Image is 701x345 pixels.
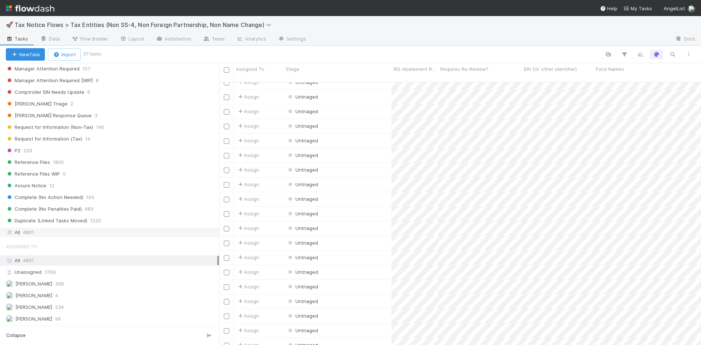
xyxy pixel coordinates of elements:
[237,166,259,173] span: Assign
[6,2,54,15] img: logo-inverted-e16ddd16eac7371096b0.svg
[287,108,318,114] span: Untriaged
[596,65,624,73] span: Fund Names
[237,239,259,246] span: Assign
[287,94,318,100] span: Untriaged
[6,76,93,85] span: Manager Attention Required [WIP]
[23,257,34,263] span: 4801
[6,111,92,120] span: [PERSON_NAME] Response Queue
[236,65,264,73] span: Assigned To
[287,225,318,231] span: Untriaged
[224,197,229,202] input: Toggle Row Selected
[6,280,13,287] img: avatar_2c958fe4-7690-4b4d-a881-c5dfc7d29e13.png
[237,283,259,290] span: Assign
[85,204,93,214] span: 483
[66,34,114,45] a: Flow Builder
[6,228,217,237] div: All
[90,216,101,225] span: 1220
[224,328,229,334] input: Toggle Row Selected
[237,312,259,319] span: Assign
[34,34,66,45] a: Data
[237,195,259,203] div: Assign
[15,292,52,298] span: [PERSON_NAME]
[23,228,34,237] span: 4801
[287,327,318,334] div: Untriaged
[6,99,68,108] span: [PERSON_NAME] Triage
[287,254,318,260] span: Untriaged
[394,65,436,73] span: IRS Abatement Requested & Pending
[286,65,299,73] span: Stage
[237,93,259,100] span: Assign
[6,88,84,97] span: Comptroller EIN Needs Update
[287,152,318,158] span: Untriaged
[6,315,13,322] img: avatar_7d83f73c-397d-4044-baf2-bb2da42e298f.png
[287,283,318,290] div: Untriaged
[237,108,259,115] span: Assign
[224,211,229,217] input: Toggle Row Selected
[237,298,259,305] span: Assign
[272,34,312,45] a: Settings
[287,269,318,275] span: Untriaged
[287,108,318,115] div: Untriaged
[224,95,229,100] input: Toggle Row Selected
[224,80,229,85] input: Toggle Row Selected
[237,225,259,232] span: Assign
[224,284,229,290] input: Toggle Row Selected
[237,210,259,217] span: Assign
[6,134,82,143] span: Request for Information (Tax)
[48,48,81,61] button: Import
[15,281,52,287] span: [PERSON_NAME]
[6,332,26,339] span: Collapse
[6,22,13,28] span: 🚀
[287,268,318,276] div: Untriaged
[6,193,83,202] span: Complete (No Action Needed)
[55,303,64,312] span: 534
[287,196,318,202] span: Untriaged
[237,181,259,188] div: Assign
[197,34,230,45] a: Team
[287,240,318,246] span: Untriaged
[6,146,20,155] span: P2
[237,152,259,159] div: Assign
[440,65,489,73] span: Requires Re-Review?
[287,152,318,159] div: Untriaged
[237,327,259,334] span: Assign
[224,299,229,304] input: Toggle Row Selected
[96,123,104,132] span: 146
[237,122,259,130] div: Assign
[287,313,318,319] span: Untriaged
[287,181,318,187] span: Untriaged
[6,35,28,42] span: Tasks
[287,225,318,232] div: Untriaged
[224,109,229,115] input: Toggle Row Selected
[237,137,259,144] div: Assign
[224,226,229,231] input: Toggle Row Selected
[237,254,259,261] div: Assign
[95,111,97,120] span: 3
[224,241,229,246] input: Toggle Row Selected
[688,5,695,12] img: avatar_e41e7ae5-e7d9-4d8d-9f56-31b0d7a2f4fd.png
[6,303,13,311] img: avatar_cc3a00d7-dd5c-4a2f-8d58-dd6545b20c0d.png
[6,292,13,299] img: avatar_e41e7ae5-e7d9-4d8d-9f56-31b0d7a2f4fd.png
[237,268,259,276] span: Assign
[230,34,272,45] a: Analytics
[287,122,318,130] div: Untriaged
[287,138,318,143] span: Untriaged
[224,67,229,73] input: Toggle All Rows Selected
[55,314,61,323] span: 96
[224,255,229,261] input: Toggle Row Selected
[224,153,229,158] input: Toggle Row Selected
[287,298,318,305] div: Untriaged
[49,181,54,190] span: 12
[287,211,318,216] span: Untriaged
[6,204,82,214] span: Complete (No Penalties Paid)
[224,168,229,173] input: Toggle Row Selected
[86,193,94,202] span: 193
[287,254,318,261] div: Untriaged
